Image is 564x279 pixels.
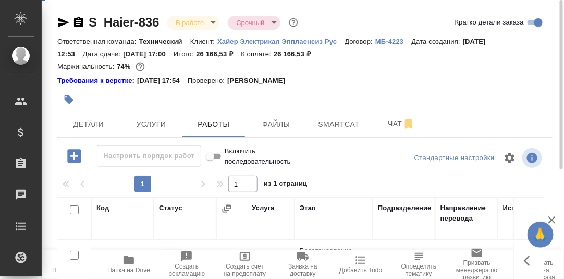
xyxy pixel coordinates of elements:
[57,63,117,70] p: Маржинальность:
[217,37,345,45] a: Хайер Электрикал Эпплаенсиз Рус
[375,37,411,45] a: МБ-4223
[190,38,217,45] p: Клиент:
[174,50,196,58] p: Итого:
[83,50,123,58] p: Дата сдачи:
[167,16,219,30] div: В работе
[228,16,280,30] div: В работе
[52,266,89,274] span: Пересчитать
[222,203,232,214] button: Сгруппировать
[57,38,139,45] p: Ответственная команда:
[126,118,176,131] span: Услуги
[375,38,411,45] p: МБ-4223
[280,263,325,277] span: Заявка на доставку
[222,263,267,277] span: Создать счет на предоплату
[100,250,157,279] button: Папка на Drive
[402,118,415,130] svg: Отписаться
[412,38,463,45] p: Дата создания:
[57,16,70,29] button: Скопировать ссылку для ЯМессенджера
[233,18,267,27] button: Срочный
[448,250,506,279] button: Призвать менеджера по развитию
[139,38,190,45] p: Технический
[287,16,300,29] button: Доп статусы указывают на важность/срочность заказа
[196,50,241,58] p: 26 166,53 ₽
[96,203,109,213] div: Код
[506,250,564,279] button: Скопировать ссылку на оценку заказа
[528,222,554,248] button: 🙏
[117,63,133,70] p: 74%
[123,50,174,58] p: [DATE] 17:00
[440,203,493,224] div: Направление перевода
[137,76,188,86] p: [DATE] 17:54
[532,224,549,246] span: 🙏
[503,203,549,213] div: Исполнитель
[396,263,442,277] span: Определить тематику
[300,246,367,277] p: Восстановление сложного макета с част...
[133,60,147,74] button: 5752.92 RUB;
[376,117,426,130] span: Чат
[345,38,375,45] p: Договор:
[57,88,80,111] button: Добавить тэг
[188,76,228,86] p: Проверено:
[57,76,137,86] div: Нажми, чтобы открыть папку с инструкцией
[42,250,100,279] button: Пересчитать
[455,17,524,28] span: Кратко детали заказа
[251,118,301,131] span: Файлы
[89,15,159,29] a: S_Haier-836
[241,50,274,58] p: К оплате:
[189,118,239,131] span: Работы
[378,203,432,213] div: Подразделение
[390,250,448,279] button: Определить тематику
[274,50,318,58] p: 26 166,53 ₽
[217,38,345,45] p: Хайер Электрикал Эпплаенсиз Рус
[60,145,89,167] button: Добавить работу
[522,148,544,168] span: Посмотреть информацию
[216,250,274,279] button: Создать счет на предоплату
[173,18,207,27] button: В работе
[332,250,390,279] button: Добавить Todo
[339,266,382,274] span: Добавить Todo
[497,145,522,171] span: Настроить таблицу
[72,16,85,29] button: Скопировать ссылку
[252,203,274,213] div: Услуга
[274,250,332,279] button: Заявка на доставку
[156,248,211,262] div: Менеджер проверил работу исполнителя, передает ее на следующий этап
[264,177,308,192] span: из 1 страниц
[107,266,150,274] span: Папка на Drive
[64,118,114,131] span: Детали
[158,250,216,279] button: Создать рекламацию
[300,203,316,213] div: Этап
[159,203,182,213] div: Статус
[314,118,364,131] span: Smartcat
[412,150,497,166] div: split button
[164,263,210,277] span: Создать рекламацию
[227,76,293,86] p: [PERSON_NAME]
[57,76,137,86] a: Требования к верстке:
